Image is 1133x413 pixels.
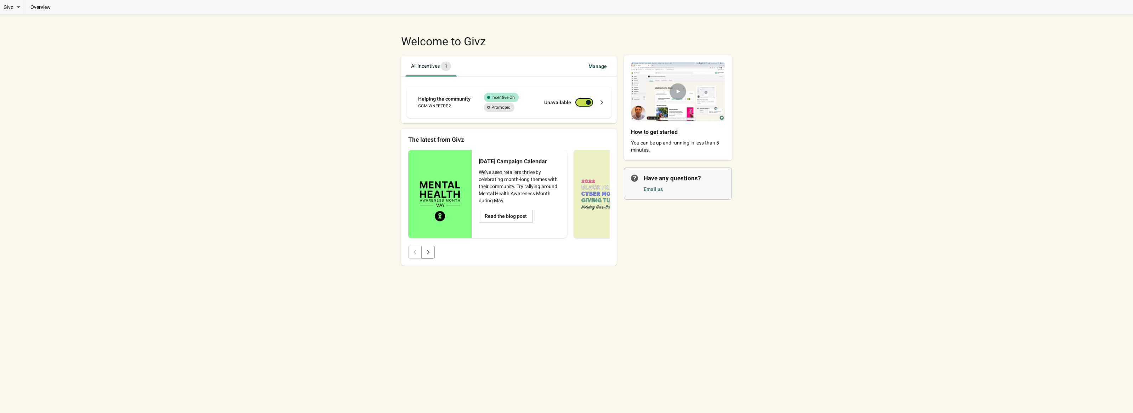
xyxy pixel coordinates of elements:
[479,169,560,204] p: We’ve seen retailers thrive by celebrating month-long themes with their community. Try rallying a...
[418,95,480,102] div: Helping the community
[408,150,472,238] img: image_qkybex.png
[418,102,480,109] div: GCM-WNFEZPP2
[411,63,451,69] span: All Incentives
[401,36,617,47] div: Welcome to Givz
[574,150,637,238] img: blog_preview_image_for_app_1x_yw5cg0.jpg
[484,103,514,112] span: Promoted
[644,186,663,192] a: Email us
[24,4,57,11] p: overview
[408,246,610,259] nav: Pagination
[484,93,519,102] span: Incentive On
[485,213,527,219] span: Read the blog post
[624,55,732,128] img: de22701b3f454b70bb084da32b4ae3d0-1644416428799-with-play.gif
[404,56,458,77] button: All campaigns
[581,56,614,77] button: Manage incentives
[421,246,435,259] button: Next
[408,136,610,143] div: The latest from Givz
[644,174,725,182] p: Have any questions?
[544,99,571,106] label: Unavailable
[583,60,613,73] span: Manage
[4,4,13,11] span: Givz
[479,157,548,166] h2: [DATE] Campaign Calendar
[441,62,451,71] span: 1
[631,139,725,153] p: You can be up and running in less than 5 minutes.
[479,210,533,222] button: Read the blog post
[631,128,713,136] h2: How to get started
